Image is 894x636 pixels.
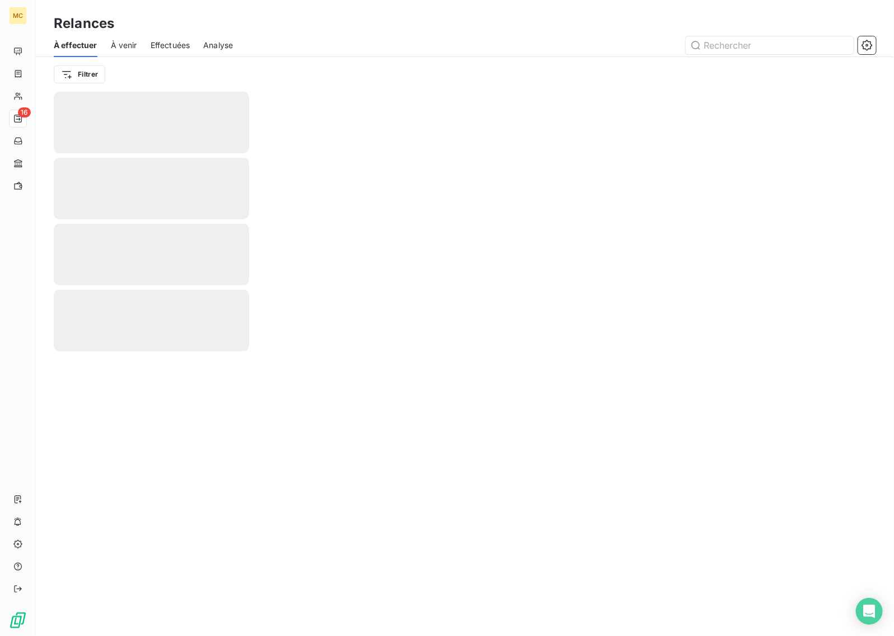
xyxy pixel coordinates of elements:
[54,65,105,83] button: Filtrer
[686,36,854,54] input: Rechercher
[151,40,190,51] span: Effectuées
[203,40,233,51] span: Analyse
[111,40,137,51] span: À venir
[9,7,27,25] div: MC
[54,13,114,34] h3: Relances
[9,611,27,629] img: Logo LeanPay
[856,598,883,625] div: Open Intercom Messenger
[18,107,31,117] span: 16
[54,40,97,51] span: À effectuer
